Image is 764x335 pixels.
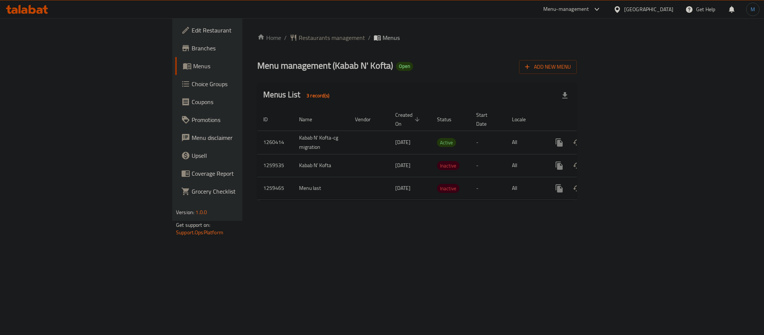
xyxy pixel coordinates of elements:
[470,154,506,177] td: -
[470,131,506,154] td: -
[175,93,300,111] a: Coupons
[506,154,544,177] td: All
[192,133,294,142] span: Menu disclaimer
[396,62,413,71] div: Open
[293,131,349,154] td: Kabab N’ Kofta-cg migration
[193,62,294,71] span: Menus
[176,228,223,237] a: Support.OpsPlatform
[257,33,577,42] nav: breadcrumb
[506,177,544,200] td: All
[751,5,755,13] span: M
[192,26,294,35] span: Edit Restaurant
[176,220,210,230] span: Get support on:
[550,179,568,197] button: more
[192,169,294,178] span: Coverage Report
[192,187,294,196] span: Grocery Checklist
[299,115,322,124] span: Name
[302,90,334,101] div: Total records count
[550,134,568,151] button: more
[624,5,673,13] div: [GEOGRAPHIC_DATA]
[525,62,571,72] span: Add New Menu
[175,39,300,57] a: Branches
[263,115,277,124] span: ID
[437,162,459,170] span: Inactive
[383,33,400,42] span: Menus
[192,151,294,160] span: Upsell
[263,89,334,101] h2: Menus List
[175,75,300,93] a: Choice Groups
[519,60,577,74] button: Add New Menu
[192,79,294,88] span: Choice Groups
[175,147,300,165] a: Upsell
[437,184,459,193] span: Inactive
[175,182,300,200] a: Grocery Checklist
[550,157,568,175] button: more
[368,33,371,42] li: /
[437,138,456,147] span: Active
[192,97,294,106] span: Coupons
[175,129,300,147] a: Menu disclaimer
[543,5,589,14] div: Menu-management
[195,207,207,217] span: 1.0.0
[556,87,574,104] div: Export file
[506,131,544,154] td: All
[395,160,411,170] span: [DATE]
[175,111,300,129] a: Promotions
[293,154,349,177] td: Kabab N’ Kofta
[395,137,411,147] span: [DATE]
[395,183,411,193] span: [DATE]
[293,177,349,200] td: Menu last
[568,157,586,175] button: Change Status
[175,165,300,182] a: Coverage Report
[192,115,294,124] span: Promotions
[476,110,497,128] span: Start Date
[396,63,413,69] span: Open
[302,92,334,99] span: 3 record(s)
[355,115,380,124] span: Vendor
[175,21,300,39] a: Edit Restaurant
[176,207,194,217] span: Version:
[470,177,506,200] td: -
[290,33,365,42] a: Restaurants management
[257,57,393,74] span: Menu management ( Kabab N' Kofta )
[192,44,294,53] span: Branches
[299,33,365,42] span: Restaurants management
[175,57,300,75] a: Menus
[257,108,628,200] table: enhanced table
[395,110,422,128] span: Created On
[568,134,586,151] button: Change Status
[568,179,586,197] button: Change Status
[544,108,628,131] th: Actions
[512,115,535,124] span: Locale
[437,115,461,124] span: Status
